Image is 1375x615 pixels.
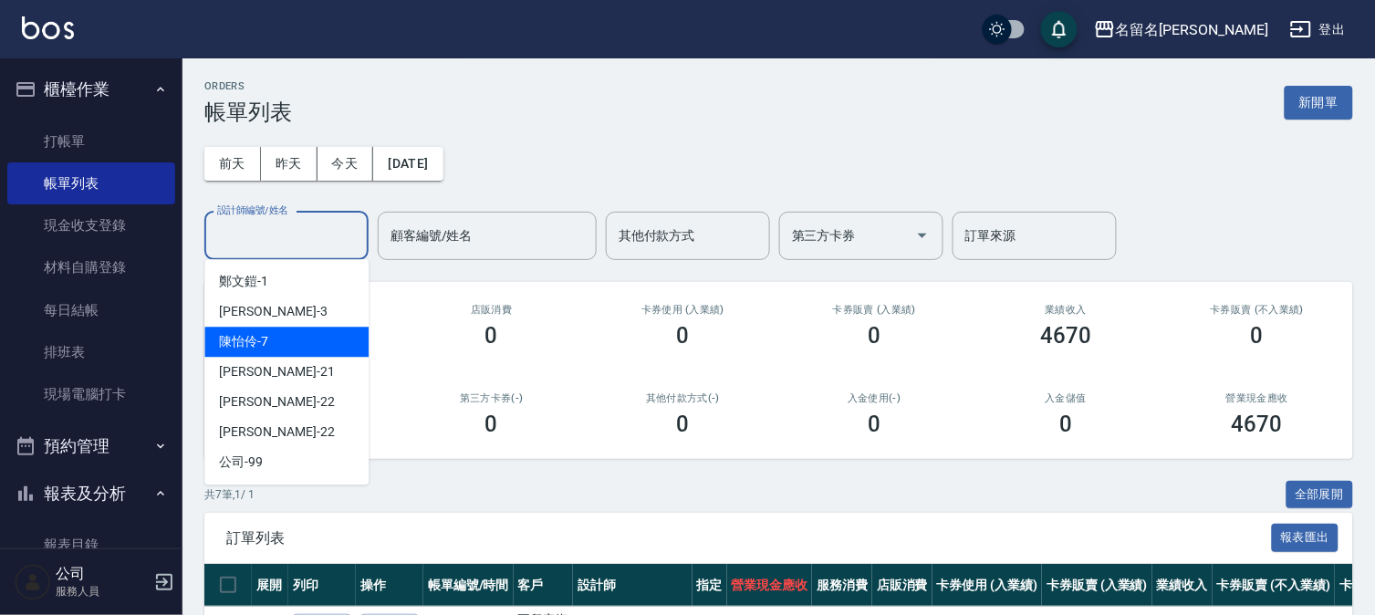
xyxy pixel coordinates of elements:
a: 報表匯出 [1272,528,1339,546]
label: 設計師編號/姓名 [217,203,288,217]
span: 公司 -99 [219,453,263,472]
img: Logo [22,16,74,39]
button: 報表匯出 [1272,524,1339,552]
h2: 卡券販賣 (不入業績) [1183,304,1331,316]
h2: 卡券販賣 (入業績) [800,304,948,316]
h3: 0 [677,412,690,437]
button: 報表及分析 [7,470,175,517]
th: 店販消費 [872,564,932,607]
a: 報表目錄 [7,524,175,566]
button: 櫃檯作業 [7,66,175,113]
th: 帳單編號/時間 [423,564,514,607]
span: [PERSON_NAME] -22 [219,392,334,412]
th: 展開 [252,564,288,607]
a: 材料自購登錄 [7,246,175,288]
h2: ORDERS [204,80,292,92]
th: 操作 [356,564,423,607]
h2: 入金儲值 [992,392,1140,404]
h3: 4670 [1040,323,1091,349]
p: 共 7 筆, 1 / 1 [204,486,255,503]
a: 排班表 [7,331,175,373]
a: 每日結帳 [7,289,175,331]
th: 客戶 [514,564,574,607]
th: 卡券販賣 (不入業績) [1213,564,1335,607]
div: 名留名[PERSON_NAME] [1116,18,1268,41]
button: Open [908,221,937,250]
h2: 營業現金應收 [1183,392,1331,404]
h2: 入金使用(-) [800,392,948,404]
p: 服務人員 [56,583,149,599]
button: 登出 [1283,13,1353,47]
h3: 0 [1059,412,1072,437]
h2: 店販消費 [418,304,566,316]
a: 帳單列表 [7,162,175,204]
button: 前天 [204,147,261,181]
a: 現金收支登錄 [7,204,175,246]
th: 營業現金應收 [727,564,813,607]
button: 新開單 [1285,86,1353,120]
h3: 0 [485,412,498,437]
button: 預約管理 [7,422,175,470]
th: 服務消費 [812,564,872,607]
th: 業績收入 [1152,564,1213,607]
h3: 0 [677,323,690,349]
a: 現場電腦打卡 [7,373,175,415]
img: Person [15,564,51,600]
th: 卡券販賣 (入業績) [1042,564,1152,607]
h3: 0 [485,323,498,349]
button: 名留名[PERSON_NAME] [1087,11,1276,48]
h2: 業績收入 [992,304,1140,316]
button: 全部展開 [1286,481,1354,509]
h2: 其他付款方式(-) [609,392,757,404]
button: save [1041,11,1078,47]
span: [PERSON_NAME] -3 [219,302,327,321]
button: 今天 [318,147,374,181]
a: 新開單 [1285,93,1353,110]
th: 設計師 [573,564,692,607]
h5: 公司 [56,565,149,583]
th: 列印 [288,564,356,607]
h3: 0 [1251,323,1264,349]
button: [DATE] [373,147,443,181]
h3: 0 [868,323,880,349]
h2: 卡券使用 (入業績) [609,304,757,316]
span: 陳怡伶 -7 [219,332,268,351]
span: [PERSON_NAME] -21 [219,362,334,381]
h3: 0 [868,412,880,437]
a: 打帳單 [7,120,175,162]
th: 指定 [693,564,727,607]
span: 鄭文鎧 -1 [219,272,268,291]
span: 訂單列表 [226,529,1272,547]
th: 卡券使用 (入業績) [932,564,1043,607]
h2: 第三方卡券(-) [418,392,566,404]
h3: 帳單列表 [204,99,292,125]
h3: 4670 [1232,412,1283,437]
button: 昨天 [261,147,318,181]
span: [PERSON_NAME] -22 [219,422,334,442]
